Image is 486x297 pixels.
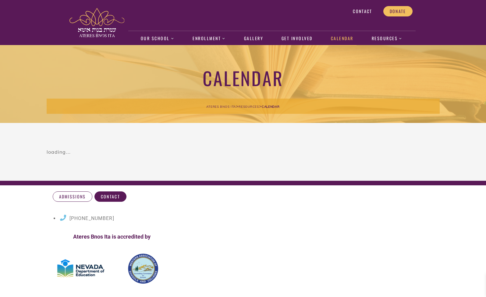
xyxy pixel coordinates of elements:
h1: Calendar [47,66,440,89]
a: Contact [94,191,126,202]
a: Contact [346,6,378,16]
a: Admissions [53,191,92,202]
a: Enrollment [190,32,229,46]
a: Get Involved [278,32,316,46]
span: Contact [353,9,372,14]
a: Resources [239,103,259,109]
span: Contact [101,194,120,199]
img: wasc [128,253,158,284]
a: Ateres Bnos Ita [206,103,236,109]
div: loading... [47,147,440,156]
span: Resources [239,105,259,109]
a: Calendar [328,32,357,46]
img: Nevada Dept of Ed Logo [53,255,109,282]
img: ateres [69,8,124,37]
span: Calendar [262,105,280,109]
span: Admissions [59,194,86,199]
a: Our School [137,32,177,46]
a: Gallery [241,32,266,46]
a: [PHONE_NUMBER] [59,215,114,221]
span: Donate [390,9,406,14]
a: Resources [368,32,406,46]
span: Ateres Bnos Ita [206,105,236,109]
span: [PHONE_NUMBER] [69,215,114,221]
a: Donate [383,6,413,16]
div: > > [47,99,440,114]
h4: Ateres Bnos Ita is accredited by [54,233,170,240]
